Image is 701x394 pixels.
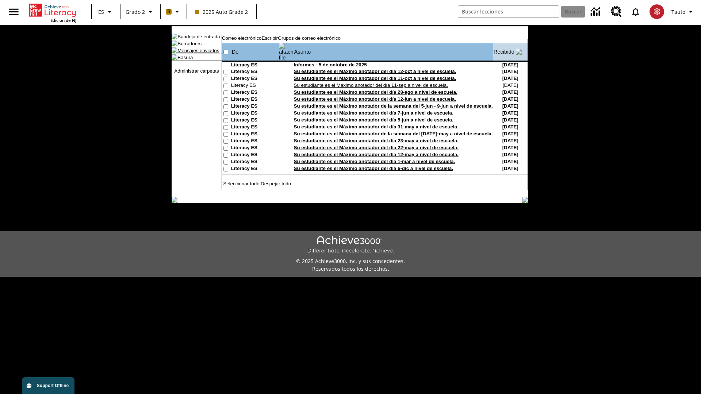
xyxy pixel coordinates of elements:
[516,49,522,55] img: arrow_down.gif
[669,5,698,18] button: Perfil/Configuración
[177,34,220,39] a: Bandeja de entrada
[231,76,279,82] td: Literacy ES
[174,68,219,74] a: Administrar carpetas
[231,103,279,110] td: Literacy ES
[172,197,177,203] img: table_footer_left.gif
[502,62,518,67] nobr: [DATE]
[22,377,74,394] button: Support Offline
[231,138,279,145] td: Literacy ES
[278,35,341,41] a: Grupos de correo electrónico
[502,69,518,74] nobr: [DATE]
[502,124,518,130] nobr: [DATE]
[294,159,455,164] a: Su estudiante es el Máximo anotador del día 1-mar a nivel de escuela.
[307,236,394,254] img: Achieve3000 Differentiate Accelerate Achieve
[231,62,279,69] td: Literacy ES
[172,40,177,46] img: folder_icon.gif
[294,89,457,95] a: Su estudiante es el Máximo anotador del día 28-ago a nivel de escuela.
[231,159,279,166] td: Literacy ES
[279,43,294,61] img: attach file
[231,110,279,117] td: Literacy ES
[98,8,104,16] span: ES
[502,103,518,109] nobr: [DATE]
[294,103,493,109] a: Su estudiante es el Máximo anotador de la semana del 5-jun - 9-jun a nivel de escuela.
[231,96,279,103] td: Literacy ES
[163,5,184,18] button: Boost El color de la clase es anaranjado claro. Cambiar el color de la clase.
[231,145,279,152] td: Literacy ES
[502,76,518,81] nobr: [DATE]
[123,5,158,18] button: Grado: Grado 2, Elige un grado
[294,76,456,81] a: Su estudiante es el Máximo anotador del día 11-oct a nivel de escuela.
[586,2,606,22] a: Centro de información
[172,47,177,53] img: folder_icon.gif
[3,1,24,23] button: Abrir el menú lateral
[502,152,518,157] nobr: [DATE]
[231,89,279,96] td: Literacy ES
[502,89,518,95] nobr: [DATE]
[231,152,279,159] td: Literacy ES
[522,197,528,203] img: table_footer_right.gif
[645,2,669,21] button: Escoja un nuevo avatar
[502,131,518,136] nobr: [DATE]
[294,166,453,171] a: Su estudiante es el Máximo anotador del día 6-dic a nivel de escuela.
[231,69,279,76] td: Literacy ES
[671,8,685,16] span: Tauto
[172,34,177,39] img: folder_icon_pick.gif
[502,110,518,116] nobr: [DATE]
[172,54,177,60] img: folder_icon.gif
[502,96,518,102] nobr: [DATE]
[177,55,193,60] a: Basura
[50,18,76,23] span: Edición de NJ
[231,117,279,124] td: Literacy ES
[502,145,518,150] nobr: [DATE]
[503,82,518,88] nobr: [DATE]
[177,41,202,46] a: Borradores
[294,131,493,136] a: Su estudiante es el Máximo anotador de la semana del [DATE]-may a nivel de escuela.
[231,82,279,89] td: Literacy ES
[231,166,279,173] td: Literacy ES
[294,69,456,74] a: Su estudiante es el Máximo anotador del día 12-oct a nivel de escuela.
[261,181,291,186] a: Despejar todo
[167,7,171,16] span: B
[294,62,367,67] a: Informes - 5 de octubre de 2025
[231,131,279,138] td: Literacy ES
[222,35,262,41] a: Correo electrónico
[126,8,145,16] span: Grado 2
[294,49,311,55] a: Asunto
[294,138,459,143] a: Su estudiante es el Máximo anotador del día 23-may a nivel de escuela.
[222,190,528,190] img: black_spacer.gif
[626,2,645,21] a: Notificaciones
[294,117,453,123] a: Su estudiante es el Máximo anotador del día 5-jun a nivel de escuela.
[294,152,459,157] a: Su estudiante es el Máximo anotador del día 12-may a nivel de escuela.
[294,110,453,116] a: Su estudiante es el Máximo anotador del día 7-jun a nivel de escuela.
[294,124,459,130] a: Su estudiante es el Máximo anotador del día 31-may a nivel de escuela.
[502,159,518,164] nobr: [DATE]
[502,138,518,143] nobr: [DATE]
[195,8,248,16] span: 2025 Auto Grade 2
[458,6,559,18] input: Buscar campo
[650,4,664,19] img: avatar image
[294,82,448,88] a: Su estudiante es el Máximo anotador del día 11-sep a nivel de escuela.
[231,124,279,131] td: Literacy ES
[177,48,219,53] a: Mensajes enviados
[222,181,314,186] td: |
[294,145,459,150] a: Su estudiante es el Máximo anotador del día 22-may a nivel de escuela.
[494,49,514,55] a: Recibido
[502,166,518,171] nobr: [DATE]
[94,5,118,18] button: Lenguaje: ES, Selecciona un idioma
[606,2,626,22] a: Centro de recursos, Se abrirá en una pestaña nueva.
[37,383,69,388] span: Support Offline
[262,35,278,41] a: Escribir
[232,49,239,55] a: De
[294,96,456,102] a: Su estudiante es el Máximo anotador del día 12-jun a nivel de escuela.
[223,181,259,186] a: Seleccionar todo
[29,2,76,23] div: Portada
[502,117,518,123] nobr: [DATE]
